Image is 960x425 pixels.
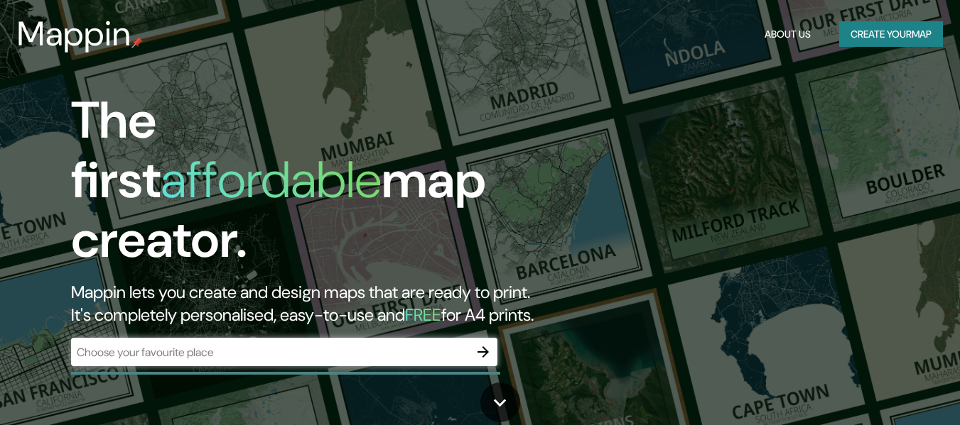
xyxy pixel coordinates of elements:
h1: The first map creator. [71,91,551,281]
h1: affordable [161,147,382,213]
input: Choose your favourite place [71,344,469,360]
button: Create yourmap [839,21,943,48]
h3: Mappin [17,14,131,54]
button: About Us [759,21,816,48]
img: mappin-pin [131,37,143,48]
h5: FREE [405,304,441,326]
h2: Mappin lets you create and design maps that are ready to print. It's completely personalised, eas... [71,281,551,326]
